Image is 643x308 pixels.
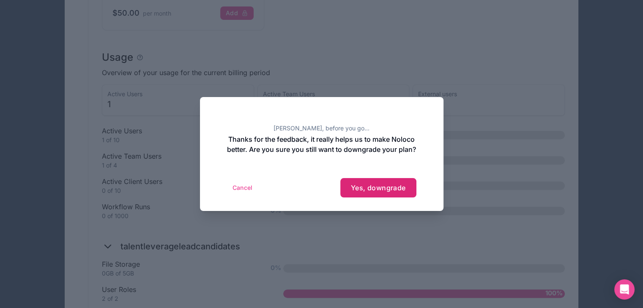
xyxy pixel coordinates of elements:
[227,124,416,132] h2: [PERSON_NAME], before you go...
[340,178,416,197] button: Yes, downgrade
[614,279,635,300] div: Open Intercom Messenger
[227,134,416,154] h2: Thanks for the feedback, it really helps us to make Noloco better. Are you sure you still want to...
[227,181,258,195] button: Cancel
[351,184,406,192] span: Yes, downgrade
